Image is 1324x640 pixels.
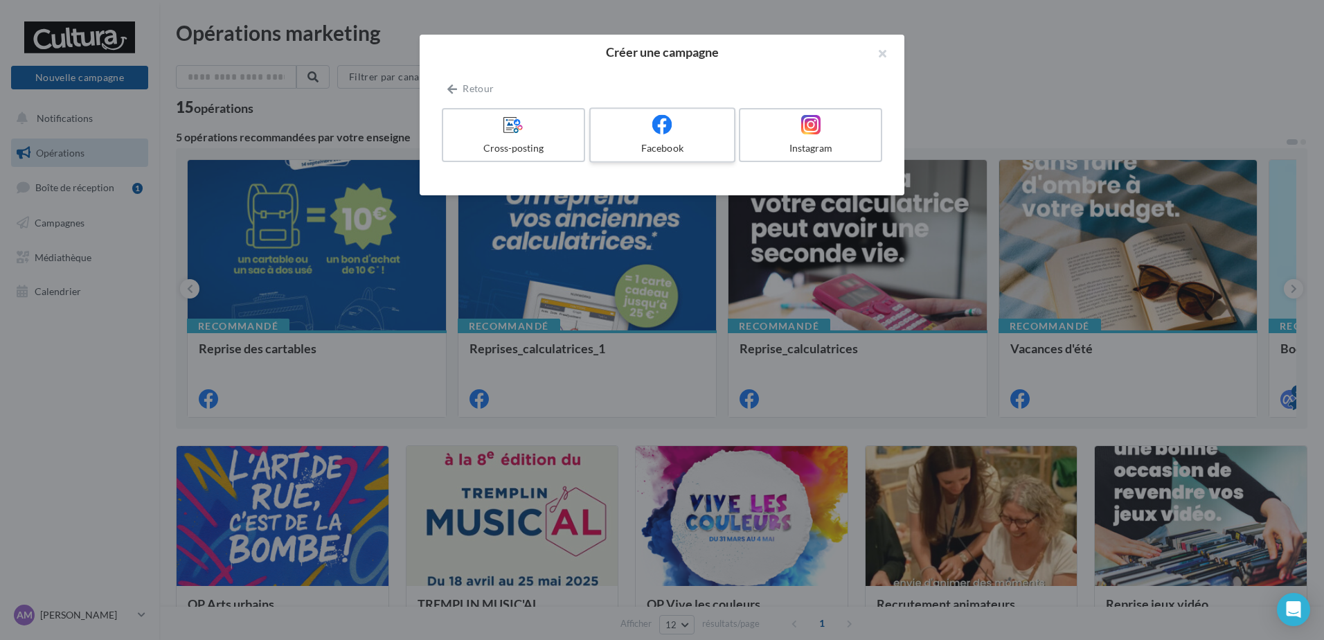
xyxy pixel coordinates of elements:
[442,46,882,58] h2: Créer une campagne
[442,80,499,97] button: Retour
[449,141,578,155] div: Cross-posting
[596,141,728,155] div: Facebook
[1277,593,1310,626] div: Open Intercom Messenger
[746,141,875,155] div: Instagram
